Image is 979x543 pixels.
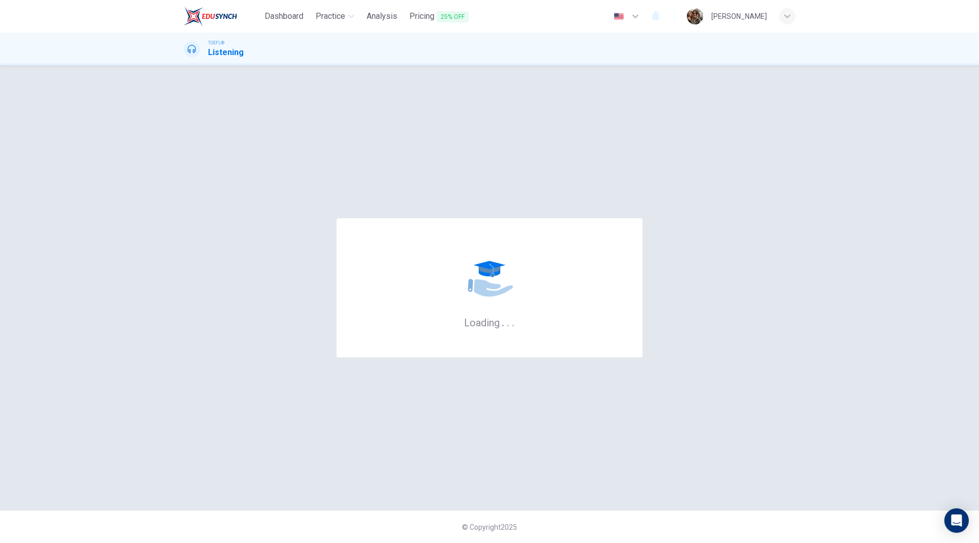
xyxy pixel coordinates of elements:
h6: Loading [464,316,515,329]
img: en [612,13,625,20]
h6: . [501,313,505,330]
span: TOEFL® [208,39,224,46]
button: Practice [312,7,358,25]
a: EduSynch logo [184,6,261,27]
span: Pricing [409,10,469,23]
span: 25% OFF [436,11,469,22]
span: Practice [316,10,345,22]
span: Dashboard [265,10,303,22]
span: Analysis [367,10,397,22]
img: EduSynch logo [184,6,237,27]
button: Pricing25% OFF [405,7,473,26]
div: Open Intercom Messenger [944,508,969,533]
h6: . [506,313,510,330]
h6: . [511,313,515,330]
span: © Copyright 2025 [462,523,517,531]
h1: Listening [208,46,244,59]
button: Dashboard [261,7,307,25]
img: Profile picture [687,8,703,24]
div: [PERSON_NAME] [711,10,767,22]
button: Analysis [363,7,401,25]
